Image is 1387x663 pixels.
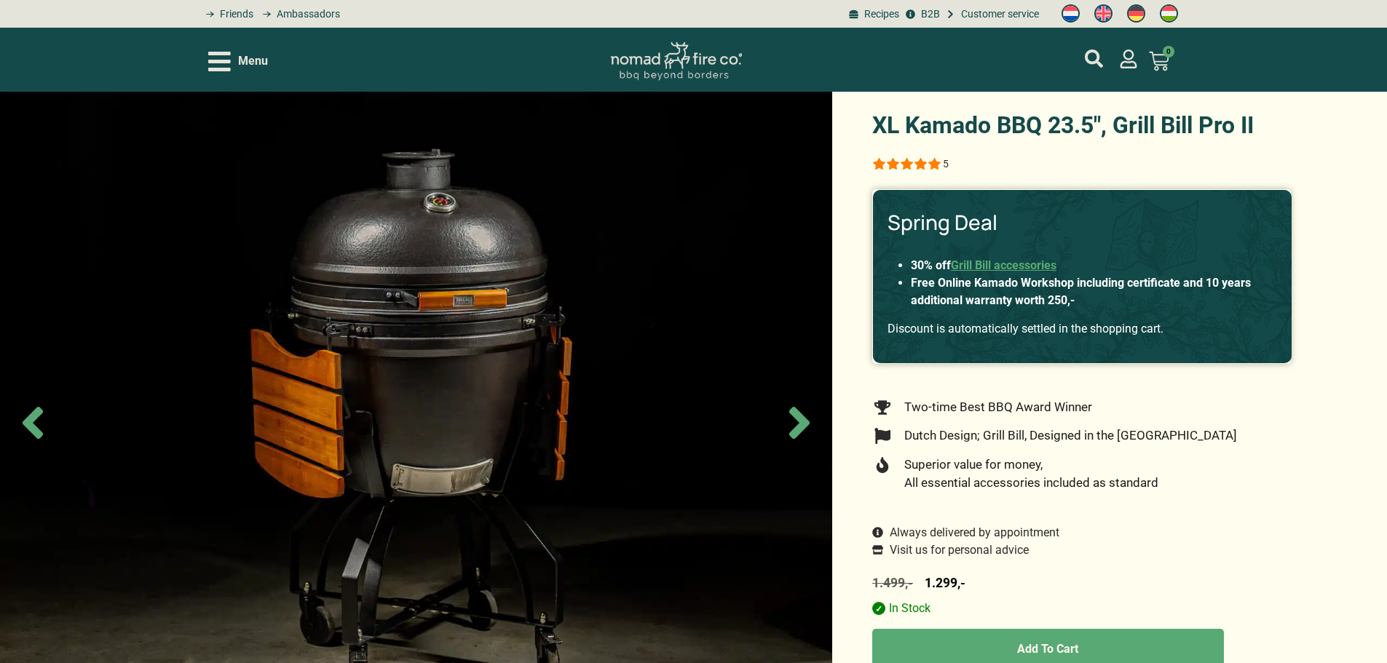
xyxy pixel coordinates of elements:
span: Two-time Best BBQ Award Winner [901,398,1092,417]
div: 5 [943,156,949,171]
span: 1.499,- [872,576,913,590]
a: Switch to Dutch [1054,1,1087,27]
img: English [1094,4,1113,23]
span: Recipes [861,7,899,22]
strong: Free Online Kamado Workshop including certificate and 10 years additional warranty worth 250,- [911,276,1251,307]
img: Hungarian [1160,4,1178,23]
span: Previous slide [7,397,58,448]
span: 0 [1163,46,1174,57]
a: grill bill zakeljk [903,7,939,22]
a: grill bill klantenservice [944,7,1039,22]
span: Ambassadors [273,7,340,22]
span: Always delivered by appointment [886,524,1059,541]
a: Visit us for personal advice [872,541,1029,559]
a: mijn account [1085,49,1103,68]
strong: 30% off [911,258,1056,272]
a: 0 [1131,42,1187,80]
span: Superior value for money, All essential accessories included as standard [901,456,1158,493]
span: B2B [917,7,940,22]
a: BBQ recepten [847,7,899,22]
span: Menu [238,52,268,70]
img: Dutch [1062,4,1080,23]
p: In Stock [872,602,1291,615]
div: Open/Close Menu [208,49,268,74]
span: Next slide [774,397,825,448]
a: Always delivered by appointment [872,524,1059,541]
a: mijn account [1119,49,1138,68]
span: Visit us for personal advice [886,541,1029,559]
a: Switch to German [1120,1,1153,27]
p: Discount is automatically settled in the shopping cart. [888,320,1277,338]
span: Dutch Design; Grill Bill, Designed in the [GEOGRAPHIC_DATA] [901,426,1237,445]
h1: XL Kamado BBQ 23.5″, Grill Bill Pro II [872,114,1291,137]
h3: Spring Deal [888,210,1277,235]
img: German [1127,4,1145,23]
a: Grill Bill accessories [951,258,1056,272]
a: grill bill ambassadors [257,7,339,22]
a: Switch to Hungarian [1153,1,1185,27]
span: Friends [216,7,253,22]
a: grill bill vrienden [201,7,253,22]
span: 1.299,- [925,576,965,590]
span: Customer service [957,7,1039,22]
img: Nomad Logo [611,42,742,81]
